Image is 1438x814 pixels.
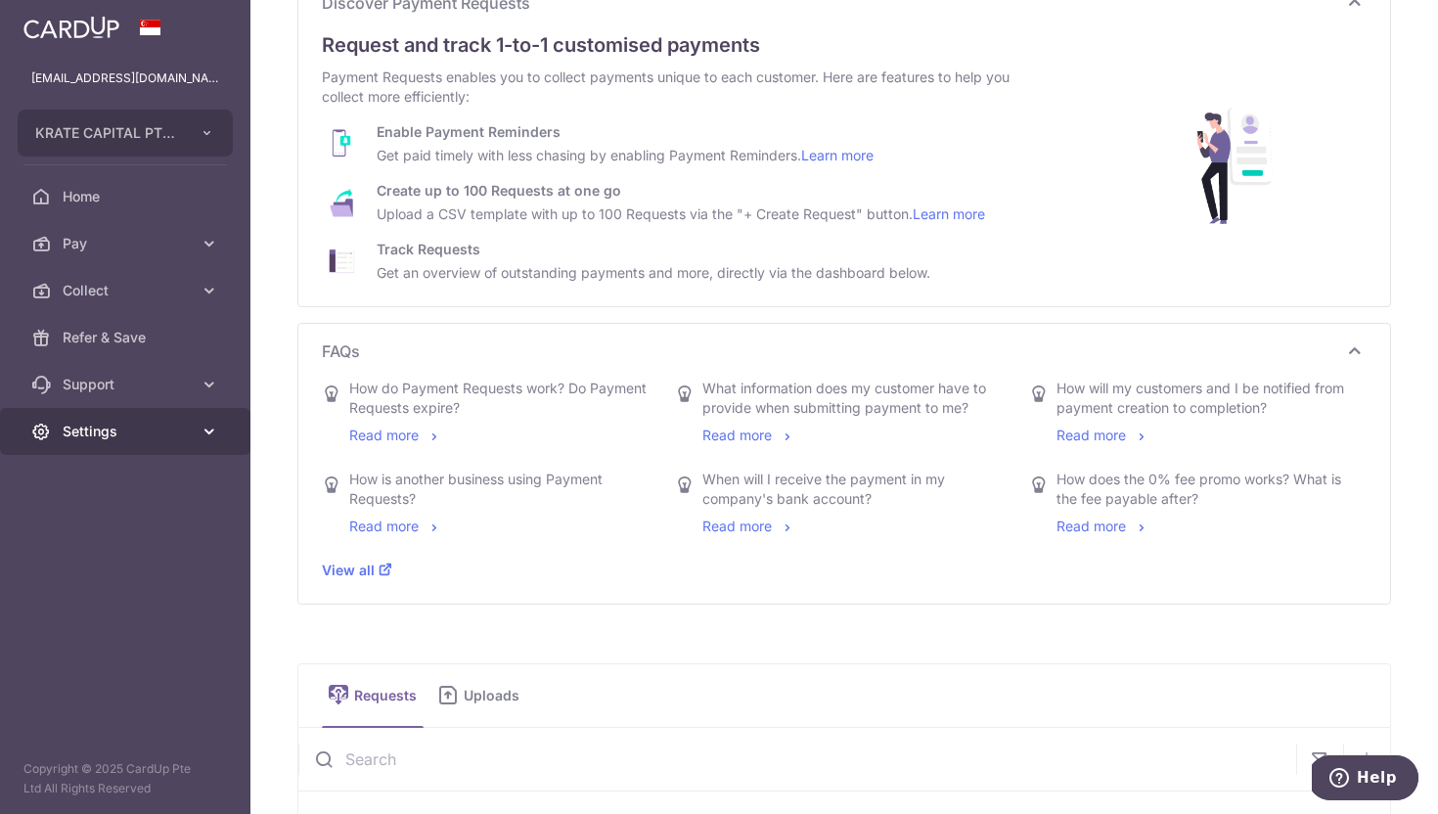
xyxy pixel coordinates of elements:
[702,470,1001,509] div: When will I receive the payment in my company's bank account?
[349,379,648,418] div: How do Payment Requests work? Do Payment Requests expire?
[349,427,442,443] a: Read more
[23,16,119,39] img: CardUp
[354,686,424,705] span: Requests
[377,146,874,165] div: Get paid timely with less chasing by enabling Payment Reminders.
[913,205,985,222] a: Learn more
[349,518,442,534] a: Read more
[322,339,1367,363] p: FAQs
[322,371,1367,588] div: FAQs
[1056,470,1355,509] div: How does the 0% fee promo works? What is the fee payable after?
[377,181,985,201] div: Create up to 100 Requests at one go
[63,281,192,300] span: Collect
[1056,518,1149,534] a: Read more
[1312,755,1418,804] iframe: Opens a widget where you can find more information
[322,30,1367,60] div: Request and track 1-to-1 customised payments
[464,686,533,705] span: Uploads
[18,110,233,157] button: KRATE CAPITAL PTE. LTD.
[45,14,85,31] span: Help
[377,240,930,259] div: Track Requests
[801,147,874,163] a: Learn more
[63,375,192,394] span: Support
[63,328,192,347] span: Refer & Save
[1056,427,1149,443] a: Read more
[322,562,392,578] a: View all
[63,187,192,206] span: Home
[702,518,795,534] a: Read more
[1120,79,1355,247] img: discover-pr-main-ded6eac7aab3bb08a465cf057557a0459545d6c070696a32244c1273a93dbad8.png
[31,68,219,88] p: [EMAIL_ADDRESS][DOMAIN_NAME]
[322,23,1367,291] div: Discover Payment Requests
[431,664,533,727] a: Uploads
[298,728,1296,791] input: Search
[63,422,192,441] span: Settings
[377,263,930,283] div: Get an overview of outstanding payments and more, directly via the dashboard below.
[322,181,361,224] img: pr-bulk-prs-b5d0776341a15f4bcd8e4f4a4b6acc2b2a6c33383bd7b442d52ec72fb4d32e5b.png
[35,123,180,143] span: KRATE CAPITAL PTE. LTD.
[322,664,424,727] a: Requests
[377,204,985,224] div: Upload a CSV template with up to 100 Requests via the "+ Create Request" button.
[63,234,192,253] span: Pay
[702,427,795,443] a: Read more
[322,68,1042,107] div: Payment Requests enables you to collect payments unique to each customer. Here are features to he...
[1056,379,1355,418] div: How will my customers and I be notified from payment creation to completion?
[322,122,361,165] img: pr-payment-reminders-186ba84dcc3c0c7f913abed7add8ef9cb9771f7df7adf13e5faa68da660b0200.png
[702,379,1001,418] div: What information does my customer have to provide when submitting payment to me?
[322,339,1343,363] span: FAQs
[349,470,648,509] div: How is another business using Payment Requests?
[322,240,361,283] img: pr-track-requests-af49684137cef9fcbfa13f99db63d231e992a3789ded909f07728fb9957ca3dd.png
[377,122,874,142] div: Enable Payment Reminders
